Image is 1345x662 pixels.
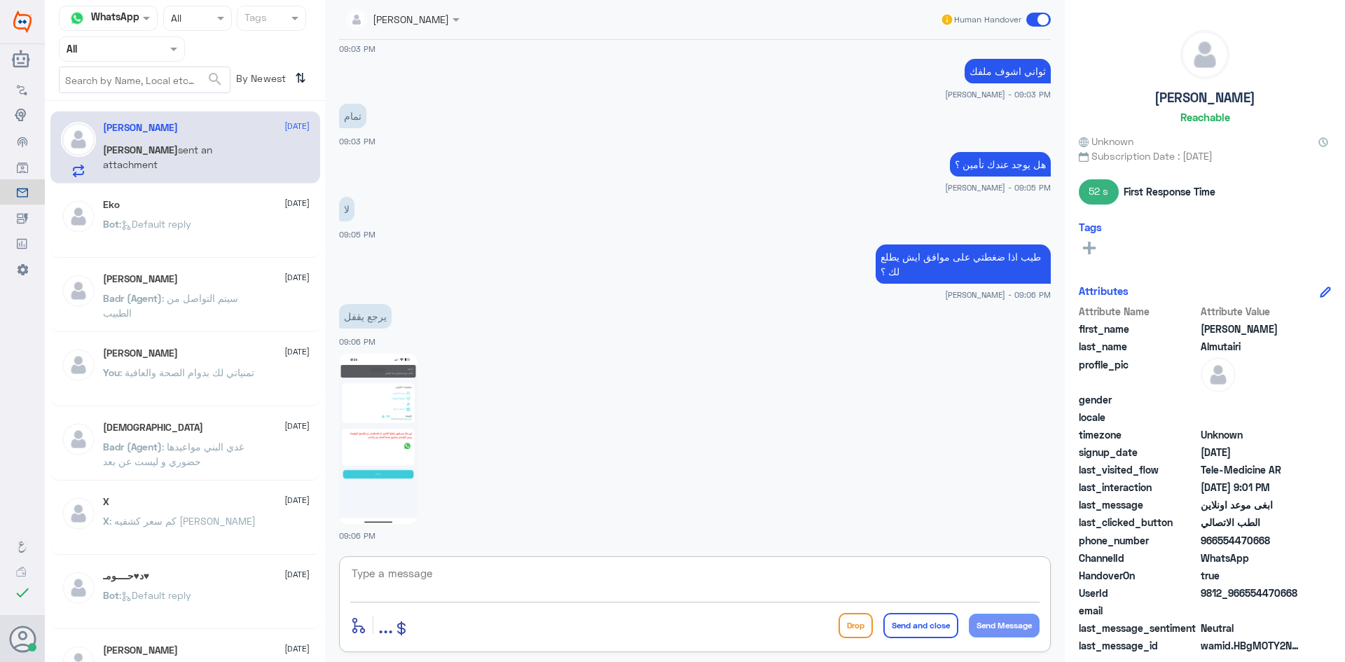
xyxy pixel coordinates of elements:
[103,366,120,378] span: You
[1079,586,1198,600] span: UserId
[1201,339,1302,354] span: Almutairi
[1079,284,1129,297] h6: Attributes
[1201,533,1302,548] span: 966554470668
[103,144,178,156] span: [PERSON_NAME]
[284,120,310,132] span: [DATE]
[119,589,191,601] span: : Default reply
[1201,603,1302,618] span: null
[1079,497,1198,512] span: last_message
[1201,445,1302,460] span: 2025-08-17T18:01:11.908Z
[103,199,120,211] h5: Eko
[207,68,223,91] button: search
[965,59,1051,83] p: 17/8/2025, 9:03 PM
[103,515,109,527] span: X
[103,218,119,230] span: Bot
[61,422,96,457] img: defaultAdmin.png
[1201,322,1302,336] span: Nora
[1079,445,1198,460] span: signup_date
[1201,357,1236,392] img: defaultAdmin.png
[207,71,223,88] span: search
[1079,357,1198,389] span: profile_pic
[103,589,119,601] span: Bot
[1079,221,1102,233] h6: Tags
[339,104,366,128] p: 17/8/2025, 9:03 PM
[103,570,150,582] h5: د♥حــــومـ♥
[1201,427,1302,442] span: Unknown
[1079,603,1198,618] span: email
[378,609,393,641] button: ...
[1201,462,1302,477] span: Tele-Medicine AR
[1201,304,1302,319] span: Attribute Value
[1079,551,1198,565] span: ChannelId
[339,337,375,346] span: 09:06 PM
[61,273,96,308] img: defaultAdmin.png
[1201,551,1302,565] span: 2
[1079,134,1133,149] span: Unknown
[945,88,1051,100] span: [PERSON_NAME] - 09:03 PM
[945,289,1051,301] span: [PERSON_NAME] - 09:06 PM
[103,122,178,134] h5: Nora Almutairi
[1180,111,1230,123] h6: Reachable
[1079,462,1198,477] span: last_visited_flow
[1079,339,1198,354] span: last_name
[9,626,36,652] button: Avatar
[1079,322,1198,336] span: first_name
[339,354,418,524] img: 1103701897876512.jpg
[103,644,178,656] h5: ابو سلمان
[1201,515,1302,530] span: الطب الاتصالي
[103,347,178,359] h5: Mohammed ALRASHED
[1079,304,1198,319] span: Attribute Name
[1079,621,1198,635] span: last_message_sentiment
[230,67,289,95] span: By Newest
[61,570,96,605] img: defaultAdmin.png
[339,304,392,329] p: 17/8/2025, 9:06 PM
[1079,392,1198,407] span: gender
[284,345,310,358] span: [DATE]
[1201,621,1302,635] span: 0
[339,230,375,239] span: 09:05 PM
[1079,480,1198,495] span: last_interaction
[876,244,1051,284] p: 17/8/2025, 9:06 PM
[1079,410,1198,425] span: locale
[1154,90,1255,106] h5: [PERSON_NAME]
[103,273,178,285] h5: Anas
[378,612,393,637] span: ...
[103,441,162,453] span: Badr (Agent)
[1201,638,1302,653] span: wamid.HBgMOTY2NTU0NDcwNjY4FQIAEhgUM0E4QUZEODcxMUJCQTBBQTc3MUEA
[284,494,310,506] span: [DATE]
[339,197,354,221] p: 17/8/2025, 9:05 PM
[119,218,191,230] span: : Default reply
[945,181,1051,193] span: [PERSON_NAME] - 09:05 PM
[969,614,1040,637] button: Send Message
[339,44,375,53] span: 09:03 PM
[295,67,306,90] i: ⇅
[339,531,375,540] span: 09:06 PM
[284,197,310,209] span: [DATE]
[61,199,96,234] img: defaultAdmin.png
[1201,586,1302,600] span: 9812_966554470668
[103,292,238,319] span: : سيتم التواصل من الطبيب
[1079,179,1119,205] span: 52 s
[1201,392,1302,407] span: null
[67,8,88,29] img: whatsapp.png
[1079,568,1198,583] span: HandoverOn
[242,10,267,28] div: Tags
[61,496,96,531] img: defaultAdmin.png
[1201,497,1302,512] span: ابغى موعد اونلاين
[1201,410,1302,425] span: null
[284,271,310,284] span: [DATE]
[950,152,1051,177] p: 17/8/2025, 9:05 PM
[103,441,244,467] span: : غدي البني مواعيدها حضوري و ليست عن بعد
[103,422,203,434] h5: سبحان الله
[1079,533,1198,548] span: phone_number
[284,568,310,581] span: [DATE]
[1201,480,1302,495] span: 2025-08-17T18:01:35.724Z
[1181,31,1229,78] img: defaultAdmin.png
[13,11,32,33] img: Widebot Logo
[103,292,162,304] span: Badr (Agent)
[883,613,958,638] button: Send and close
[120,366,254,378] span: : تمنياتي لك بدوام الصحة والعافية
[1079,515,1198,530] span: last_clicked_button
[1124,184,1215,199] span: First Response Time
[61,122,96,157] img: defaultAdmin.png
